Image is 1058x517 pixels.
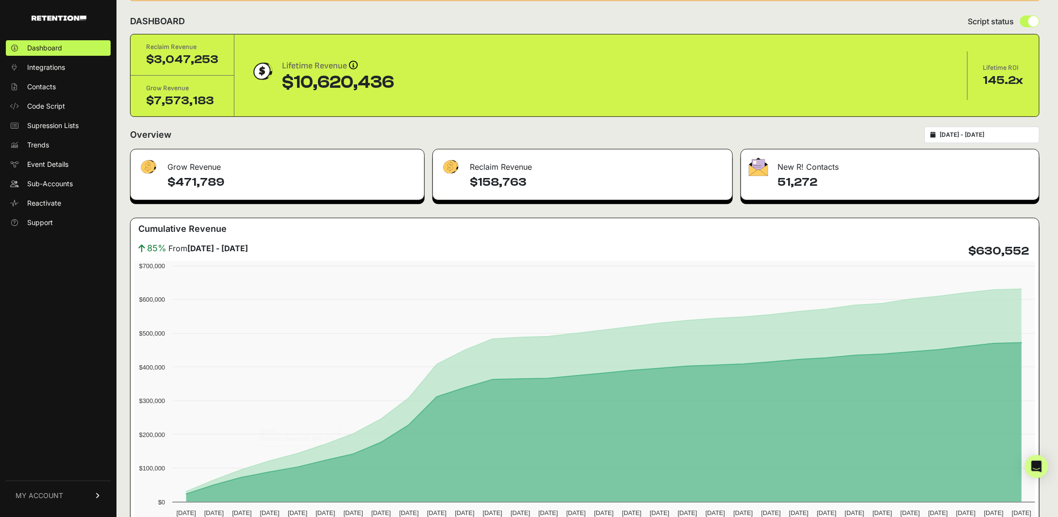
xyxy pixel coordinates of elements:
[288,509,307,517] text: [DATE]
[139,465,165,472] text: $100,000
[146,52,218,67] div: $3,047,253
[761,509,781,517] text: [DATE]
[27,198,61,208] span: Reactivate
[6,481,111,510] a: MY ACCOUNT
[138,158,158,177] img: fa-dollar-13500eef13a19c4ab2b9ed9ad552e47b0d9fc28b02b83b90ba0e00f96d6372e9.png
[969,243,1029,259] h4: $630,552
[733,509,753,517] text: [DATE]
[138,222,227,236] h3: Cumulative Revenue
[204,509,224,517] text: [DATE]
[146,93,218,109] div: $7,573,183
[817,509,836,517] text: [DATE]
[873,509,892,517] text: [DATE]
[6,157,111,172] a: Event Details
[455,509,474,517] text: [DATE]
[483,509,502,517] text: [DATE]
[441,158,460,177] img: fa-dollar-13500eef13a19c4ab2b9ed9ad552e47b0d9fc28b02b83b90ba0e00f96d6372e9.png
[250,59,274,83] img: dollar-coin-05c43ed7efb7bc0c12610022525b4bbbb207c7efeef5aecc26f025e68dcafac9.png
[139,262,165,270] text: $700,000
[399,509,419,517] text: [DATE]
[167,175,416,190] h4: $471,789
[901,509,920,517] text: [DATE]
[427,509,446,517] text: [DATE]
[433,149,732,178] div: Reclaim Revenue
[789,509,809,517] text: [DATE]
[131,149,424,178] div: Grow Revenue
[27,82,56,92] span: Contacts
[741,149,1039,178] div: New R! Contacts
[27,43,62,53] span: Dashboard
[706,509,725,517] text: [DATE]
[928,509,948,517] text: [DATE]
[168,242,248,254] span: From
[146,42,218,52] div: Reclaim Revenue
[984,509,1004,517] text: [DATE]
[6,60,111,75] a: Integrations
[539,509,558,517] text: [DATE]
[282,73,394,92] div: $10,620,436
[983,73,1024,88] div: 145.2x
[139,330,165,337] text: $500,000
[1012,509,1031,517] text: [DATE]
[511,509,530,517] text: [DATE]
[6,195,111,211] a: Reactivate
[594,509,613,517] text: [DATE]
[6,118,111,133] a: Supression Lists
[27,63,65,72] span: Integrations
[778,175,1031,190] h4: 51,272
[177,509,196,517] text: [DATE]
[32,16,86,21] img: Retention.com
[27,101,65,111] span: Code Script
[139,431,165,438] text: $200,000
[146,83,218,93] div: Grow Revenue
[187,243,248,253] strong: [DATE] - [DATE]
[130,15,185,28] h2: DASHBOARD
[282,59,394,73] div: Lifetime Revenue
[6,176,111,192] a: Sub-Accounts
[139,397,165,404] text: $300,000
[27,179,73,189] span: Sub-Accounts
[566,509,586,517] text: [DATE]
[622,509,642,517] text: [DATE]
[232,509,251,517] text: [DATE]
[260,509,280,517] text: [DATE]
[470,175,724,190] h4: $158,763
[845,509,864,517] text: [DATE]
[27,218,53,227] span: Support
[139,364,165,371] text: $400,000
[130,128,171,142] h2: Overview
[147,242,166,255] span: 85%
[6,137,111,153] a: Trends
[1025,455,1048,478] div: Open Intercom Messenger
[6,79,111,95] a: Contacts
[315,509,335,517] text: [DATE]
[968,16,1014,27] span: Script status
[749,158,768,176] img: fa-envelope-19ae18322b30453b285274b1b8af3d052b27d846a4fbe8435d1a52b978f639a2.png
[27,160,68,169] span: Event Details
[956,509,975,517] text: [DATE]
[27,140,49,150] span: Trends
[27,121,79,130] span: Supression Lists
[344,509,363,517] text: [DATE]
[6,98,111,114] a: Code Script
[158,499,165,506] text: $0
[6,215,111,230] a: Support
[650,509,669,517] text: [DATE]
[16,491,63,501] span: MY ACCOUNT
[678,509,697,517] text: [DATE]
[983,63,1024,73] div: Lifetime ROI
[139,296,165,303] text: $600,000
[371,509,391,517] text: [DATE]
[6,40,111,56] a: Dashboard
